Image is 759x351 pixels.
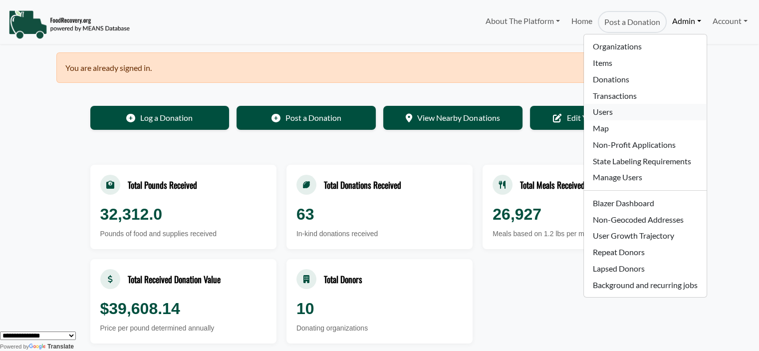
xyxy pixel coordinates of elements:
[565,11,597,33] a: Home
[29,343,74,350] a: Translate
[707,11,753,31] a: Account
[584,195,706,211] a: Blazer Dashboard
[584,55,706,71] a: Items
[598,11,667,33] a: Post a Donation
[584,104,706,120] a: Users
[493,202,659,226] div: 26,927
[583,34,707,298] ul: Admin
[493,229,659,239] div: Meals based on 1.2 lbs per meal
[480,11,565,31] a: About The Platform
[296,229,463,239] div: In-kind donations received
[530,106,669,130] a: Edit Your Organization
[584,228,706,244] a: User Growth Trajectory
[584,261,706,277] a: Lapsed Donors
[584,244,706,261] a: Repeat Donors
[584,277,706,293] a: Background and recurring jobs
[584,153,706,169] a: State Labeling Requirements
[667,11,707,31] a: Admin
[90,106,230,130] a: Log a Donation
[296,202,463,226] div: 63
[100,229,266,239] div: Pounds of food and supplies received
[383,106,522,130] a: View Nearby Donations
[56,52,703,83] div: You are already signed in.
[296,323,463,334] div: Donating organizations
[128,178,197,191] div: Total Pounds Received
[324,178,401,191] div: Total Donations Received
[8,9,130,39] img: NavigationLogo_FoodRecovery-91c16205cd0af1ed486a0f1a7774a6544ea792ac00100771e7dd3ec7c0e58e41.png
[584,120,706,137] a: Map
[128,273,221,286] div: Total Received Donation Value
[29,344,47,351] img: Google Translate
[100,297,266,321] div: $39,608.14
[296,297,463,321] div: 10
[584,136,706,153] a: Non-Profit Applications
[520,178,585,191] div: Total Meals Received
[584,71,706,87] a: Donations
[584,211,706,228] a: Non-Geocoded Addresses
[237,106,376,130] a: Post a Donation
[584,87,706,104] a: Transactions
[100,202,266,226] div: 32,312.0
[584,38,706,55] a: Organizations
[100,323,266,334] div: Price per pound determined annually
[324,273,362,286] div: Total Donors
[584,169,706,186] a: Manage Users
